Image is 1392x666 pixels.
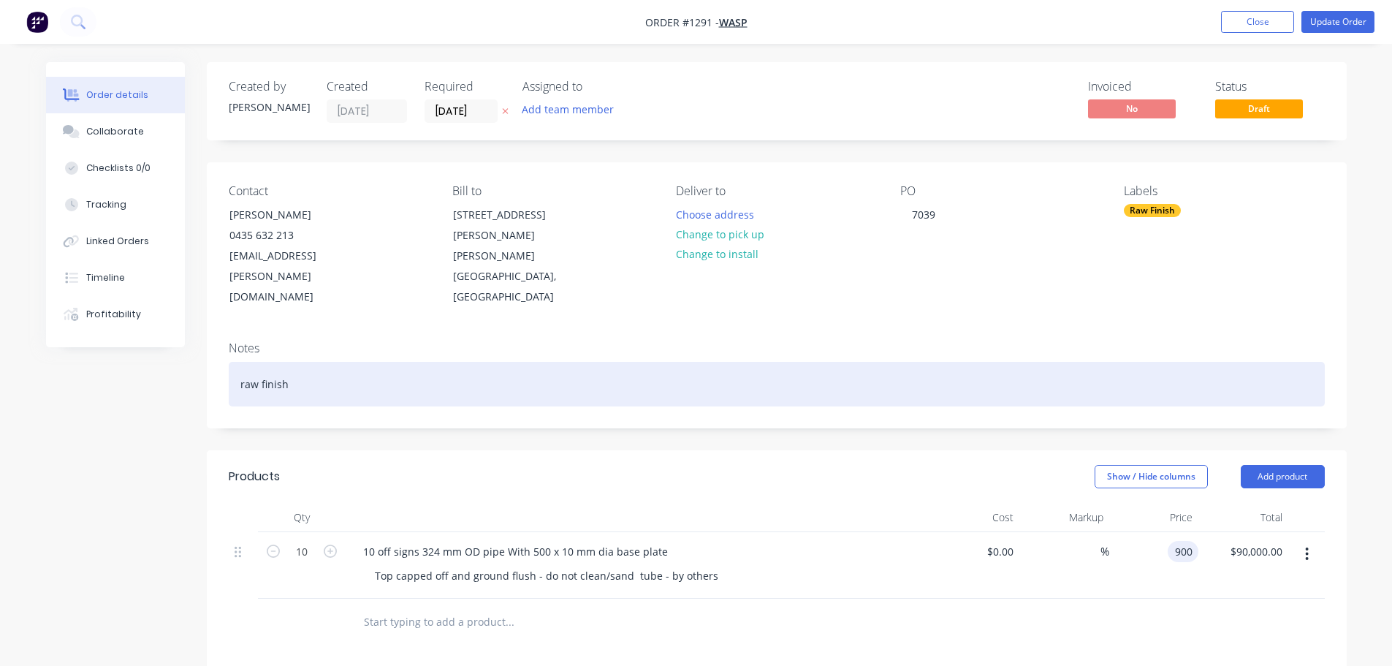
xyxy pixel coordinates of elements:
[1124,204,1181,217] div: Raw Finish
[46,113,185,150] button: Collaborate
[86,125,144,138] div: Collaborate
[86,271,125,284] div: Timeline
[363,565,730,586] div: Top capped off and ground flush - do not clean/sand tube - by others
[900,204,947,225] div: 7039
[26,11,48,33] img: Factory
[229,362,1325,406] div: raw finish
[453,205,574,246] div: [STREET_ADDRESS][PERSON_NAME]
[86,235,149,248] div: Linked Orders
[229,341,1325,355] div: Notes
[46,186,185,223] button: Tracking
[1215,80,1325,94] div: Status
[86,162,151,175] div: Checklists 0/0
[351,541,680,562] div: 10 off signs 324 mm OD pipe With 500 x 10 mm dia base plate
[46,77,185,113] button: Order details
[1019,503,1109,532] div: Markup
[676,184,876,198] div: Deliver to
[668,204,761,224] button: Choose address
[514,99,621,119] button: Add team member
[1241,465,1325,488] button: Add product
[86,198,126,211] div: Tracking
[229,80,309,94] div: Created by
[1198,503,1288,532] div: Total
[46,296,185,333] button: Profitability
[1100,543,1109,560] span: %
[46,260,185,296] button: Timeline
[229,99,309,115] div: [PERSON_NAME]
[452,184,653,198] div: Bill to
[645,15,719,29] span: Order #1291 -
[900,184,1100,198] div: PO
[522,80,669,94] div: Assigned to
[1088,99,1176,118] span: No
[86,308,141,321] div: Profitability
[453,246,574,307] div: [PERSON_NAME][GEOGRAPHIC_DATA], [GEOGRAPHIC_DATA]
[1095,465,1208,488] button: Show / Hide columns
[1221,11,1294,33] button: Close
[229,184,429,198] div: Contact
[46,223,185,260] button: Linked Orders
[229,205,351,225] div: [PERSON_NAME]
[229,246,351,307] div: [EMAIL_ADDRESS][PERSON_NAME][DOMAIN_NAME]
[363,608,655,637] input: Start typing to add a product...
[327,80,407,94] div: Created
[425,80,505,94] div: Required
[1109,503,1199,532] div: Price
[1124,184,1324,198] div: Labels
[46,150,185,186] button: Checklists 0/0
[1301,11,1374,33] button: Update Order
[522,99,622,119] button: Add team member
[1088,80,1198,94] div: Invoiced
[930,503,1020,532] div: Cost
[229,468,280,485] div: Products
[441,204,587,308] div: [STREET_ADDRESS][PERSON_NAME][PERSON_NAME][GEOGRAPHIC_DATA], [GEOGRAPHIC_DATA]
[668,224,772,244] button: Change to pick up
[668,244,766,264] button: Change to install
[719,15,748,29] a: WASP
[229,225,351,246] div: 0435 632 213
[258,503,346,532] div: Qty
[86,88,148,102] div: Order details
[217,204,363,308] div: [PERSON_NAME]0435 632 213[EMAIL_ADDRESS][PERSON_NAME][DOMAIN_NAME]
[1215,99,1303,118] span: Draft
